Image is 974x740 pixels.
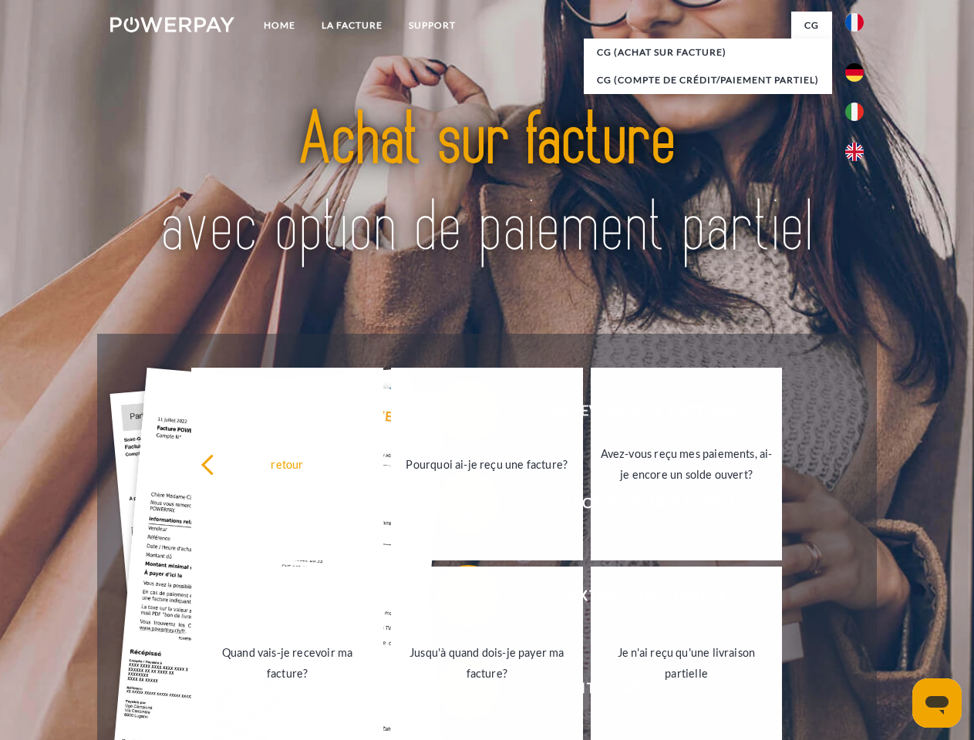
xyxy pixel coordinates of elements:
div: retour [201,453,374,474]
img: title-powerpay_fr.svg [147,74,827,295]
img: logo-powerpay-white.svg [110,17,234,32]
div: Je n'ai reçu qu'une livraison partielle [600,642,773,684]
div: Jusqu'à quand dois-je payer ma facture? [400,642,574,684]
iframe: Bouton de lancement de la fenêtre de messagerie [912,678,962,728]
a: CG (Compte de crédit/paiement partiel) [584,66,832,94]
a: Avez-vous reçu mes paiements, ai-je encore un solde ouvert? [591,368,783,560]
img: it [845,103,864,121]
a: CG (achat sur facture) [584,39,832,66]
a: Support [396,12,469,39]
a: LA FACTURE [308,12,396,39]
img: en [845,143,864,161]
img: fr [845,13,864,32]
div: Avez-vous reçu mes paiements, ai-je encore un solde ouvert? [600,443,773,485]
a: CG [791,12,832,39]
a: Home [251,12,308,39]
div: Pourquoi ai-je reçu une facture? [400,453,574,474]
img: de [845,63,864,82]
div: Quand vais-je recevoir ma facture? [201,642,374,684]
